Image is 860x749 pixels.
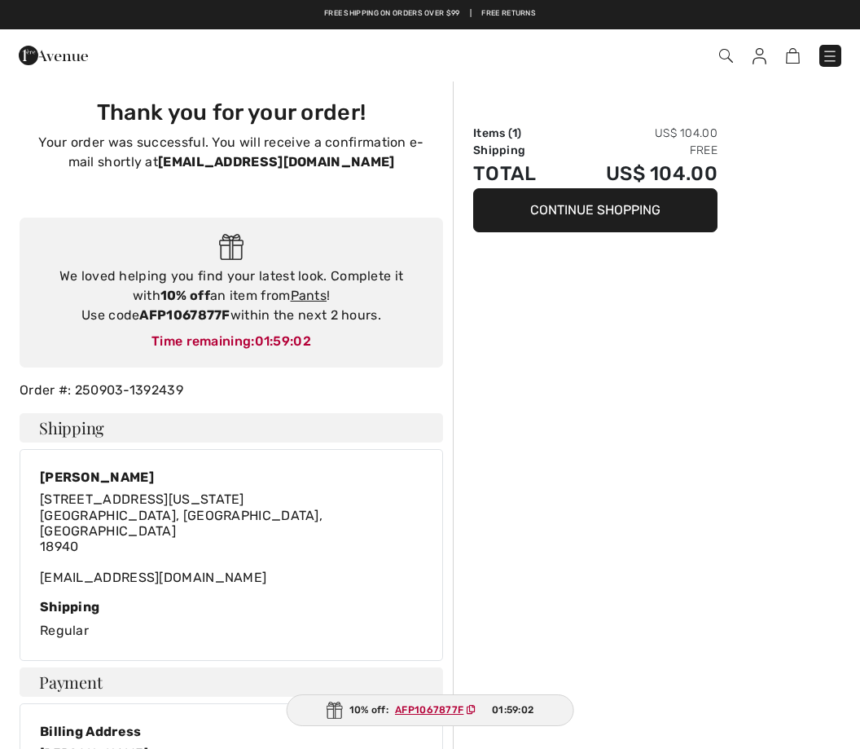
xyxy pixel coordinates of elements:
span: | [470,8,472,20]
a: Free shipping on orders over $99 [324,8,460,20]
span: 1 [512,126,517,140]
span: 01:59:02 [255,333,311,349]
img: 1ère Avenue [19,39,88,72]
a: 1ère Avenue [19,46,88,62]
p: Your order was successful. You will receive a confirmation e-mail shortly at [29,133,433,172]
a: Free Returns [481,8,536,20]
ins: AFP1067877F [395,704,463,716]
span: 01:59:02 [492,703,533,717]
strong: [EMAIL_ADDRESS][DOMAIN_NAME] [158,154,394,170]
div: Billing Address [40,724,423,739]
div: Order #: 250903-1392439 [10,381,453,400]
div: Time remaining: [36,332,427,351]
img: Search [719,49,733,63]
button: Continue Shopping [473,188,717,232]
div: Shipping [40,599,423,615]
td: Total [473,159,561,188]
h4: Shipping [20,413,443,443]
div: Regular [40,599,423,641]
div: [PERSON_NAME] [40,469,423,485]
td: Free [561,142,717,159]
img: Gift.svg [219,234,244,261]
div: [EMAIL_ADDRESS][DOMAIN_NAME] [40,491,423,585]
div: We loved helping you find your latest look. Complete it with an item from ! Use code within the n... [36,267,427,325]
td: US$ 104.00 [561,159,717,188]
img: My Info [752,48,766,64]
a: Pants [291,288,327,303]
strong: 10% off [160,288,210,303]
img: Shopping Bag [786,48,800,64]
td: Shipping [473,142,561,159]
td: Items ( ) [473,125,561,142]
img: Menu [822,48,838,64]
h4: Payment [20,667,443,697]
span: [STREET_ADDRESS][US_STATE] [GEOGRAPHIC_DATA], [GEOGRAPHIC_DATA], [GEOGRAPHIC_DATA] 18940 [40,491,322,554]
h3: Thank you for your order! [29,99,433,126]
div: 10% off: [287,694,574,726]
td: US$ 104.00 [561,125,717,142]
img: Gift.svg [327,702,343,719]
strong: AFP1067877F [139,307,230,323]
